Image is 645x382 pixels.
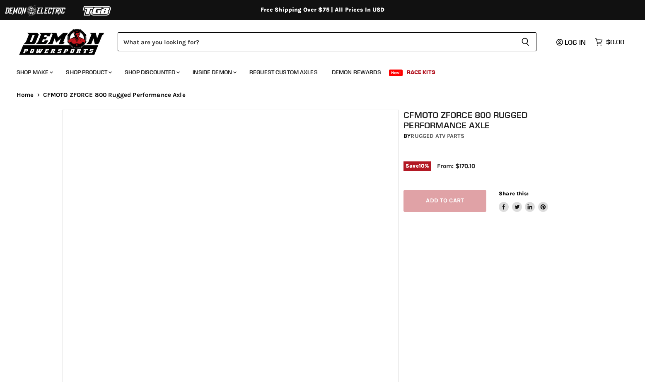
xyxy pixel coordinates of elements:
span: New! [389,70,403,76]
a: Race Kits [401,64,442,81]
form: Product [118,32,536,51]
a: Request Custom Axles [243,64,324,81]
button: Search [515,32,536,51]
img: TGB Logo 2 [66,3,128,19]
a: Demon Rewards [326,64,387,81]
span: 10 [419,163,425,169]
a: $0.00 [591,36,628,48]
span: Save % [403,161,431,171]
a: Rugged ATV Parts [411,132,464,139]
h1: CFMOTO ZFORCE 800 Rugged Performance Axle [403,110,587,130]
span: $0.00 [606,38,624,46]
span: Log in [565,38,586,46]
a: Shop Product [60,64,117,81]
span: Share this: [499,190,529,197]
span: From: $170.10 [437,162,475,170]
a: Home [17,91,34,99]
div: by [403,132,587,141]
a: Inside Demon [186,64,242,81]
aside: Share this: [499,190,548,212]
input: Search [118,32,515,51]
a: Log in [553,38,591,46]
span: CFMOTO ZFORCE 800 Rugged Performance Axle [43,91,186,99]
img: Demon Electric Logo 2 [4,3,66,19]
img: Demon Powersports [17,27,107,56]
ul: Main menu [10,60,622,81]
a: Shop Make [10,64,58,81]
a: Shop Discounted [118,64,185,81]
